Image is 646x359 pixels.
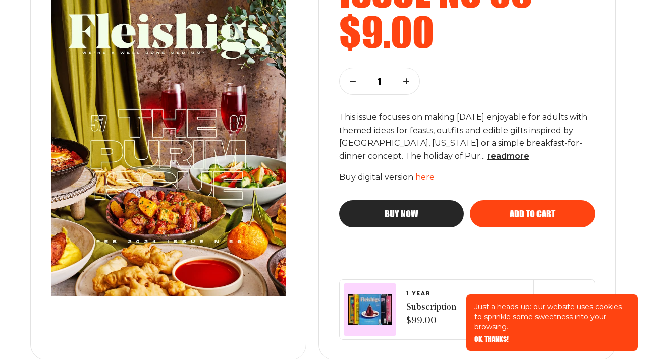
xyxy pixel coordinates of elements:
[339,171,595,184] p: Buy digital version
[406,291,456,297] span: 1 YEAR
[348,294,392,325] img: Magazines image
[406,301,456,328] span: Subscription $99.00
[474,336,509,343] button: OK, THANKS!
[339,11,595,51] h2: $9.00
[487,151,529,161] span: read more
[339,111,595,163] p: This issue focuses on making [DATE] enjoyable for adults with themed ideas for feasts, outfits an...
[474,302,630,332] p: Just a heads-up: our website uses cookies to sprinkle some sweetness into your browsing.
[406,291,456,328] a: 1 YEARSubscription $99.00
[385,209,418,218] span: Buy now
[510,209,555,218] span: Add to cart
[470,200,595,227] button: Add to cart
[373,76,386,87] p: 1
[415,172,435,182] a: here
[339,200,464,227] button: Buy now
